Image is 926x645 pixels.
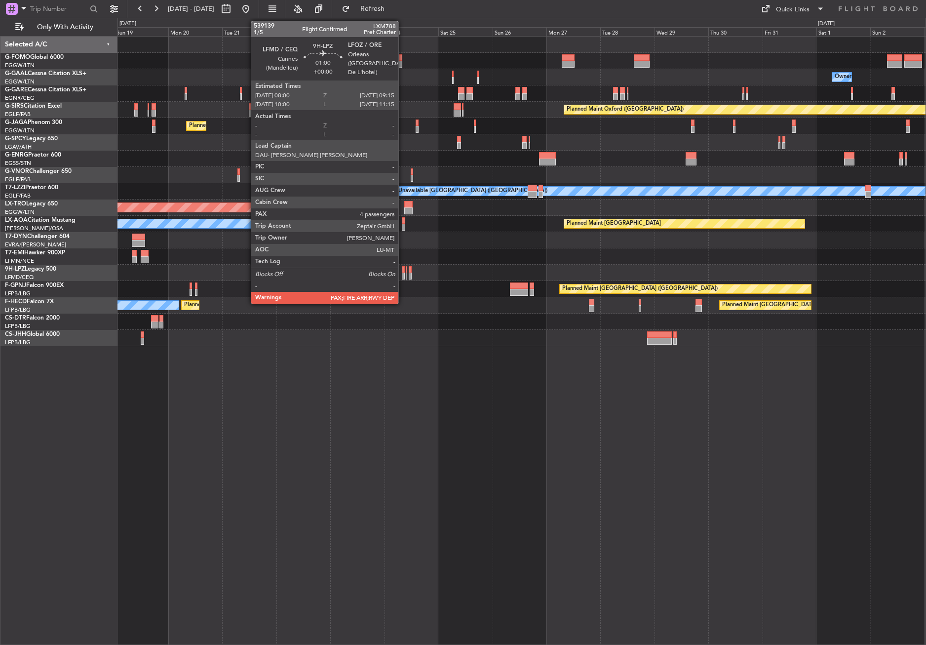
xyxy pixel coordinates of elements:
a: EGLF/FAB [5,176,31,183]
a: CS-JHHGlobal 6000 [5,331,60,337]
div: A/C Unavailable [GEOGRAPHIC_DATA] ([GEOGRAPHIC_DATA]) [387,184,547,199]
span: T7-LZZI [5,185,25,191]
a: LFPB/LBG [5,290,31,297]
span: F-GPNJ [5,282,26,288]
a: G-GARECessna Citation XLS+ [5,87,86,93]
div: Thu 23 [330,27,384,36]
span: G-VNOR [5,168,29,174]
button: Quick Links [756,1,829,17]
span: G-FOMO [5,54,30,60]
span: LX-AOA [5,217,28,223]
span: CS-DTR [5,315,26,321]
a: EGGW/LTN [5,78,35,85]
a: LGAV/ATH [5,143,32,151]
a: EVRA/[PERSON_NAME] [5,241,66,248]
div: Sat 1 [816,27,870,36]
a: T7-EMIHawker 900XP [5,250,65,256]
a: CS-DTRFalcon 2000 [5,315,60,321]
a: LX-AOACitation Mustang [5,217,76,223]
div: Tue 21 [222,27,276,36]
a: EGLF/FAB [5,111,31,118]
a: EGLF/FAB [5,192,31,200]
span: G-GAAL [5,71,28,77]
a: LFPB/LBG [5,306,31,314]
a: LX-TROLegacy 650 [5,201,58,207]
button: Refresh [337,1,396,17]
a: LFPB/LBG [5,322,31,330]
div: Planned Maint [GEOGRAPHIC_DATA] ([GEOGRAPHIC_DATA]) [562,282,718,296]
div: [DATE] [818,20,835,28]
span: T7-DYN [5,234,27,240]
a: LFMD/CEQ [5,274,34,281]
a: LFMN/NCE [5,257,34,265]
span: F-HECD [5,299,27,305]
a: EGGW/LTN [5,208,35,216]
span: Refresh [352,5,393,12]
a: G-JAGAPhenom 300 [5,120,62,125]
input: Trip Number [30,1,87,16]
span: T7-EMI [5,250,24,256]
div: Planned Maint [GEOGRAPHIC_DATA] [567,216,661,231]
div: Mon 27 [546,27,600,36]
div: Wed 22 [276,27,330,36]
span: CS-JHH [5,331,26,337]
span: Only With Activity [26,24,104,31]
div: Owner [835,70,851,84]
div: Tue 28 [600,27,654,36]
a: G-ENRGPraetor 600 [5,152,61,158]
div: Sun 26 [493,27,546,36]
div: Sun 2 [870,27,924,36]
a: F-HECDFalcon 7X [5,299,54,305]
span: [DATE] - [DATE] [168,4,214,13]
a: T7-DYNChallenger 604 [5,234,70,240]
div: Planned Maint [GEOGRAPHIC_DATA] ([GEOGRAPHIC_DATA]) [184,298,340,313]
div: Thu 30 [708,27,762,36]
div: Planned Maint [GEOGRAPHIC_DATA] ([GEOGRAPHIC_DATA]) [189,119,345,133]
a: 9H-LPZLegacy 500 [5,266,56,272]
a: G-SIRSCitation Excel [5,103,62,109]
a: T7-LZZIPraetor 600 [5,185,58,191]
div: Wed 29 [655,27,708,36]
button: Only With Activity [11,19,107,35]
div: Mon 20 [168,27,222,36]
span: G-GARE [5,87,28,93]
div: Sun 19 [115,27,168,36]
div: Fri 24 [385,27,438,36]
span: G-JAGA [5,120,28,125]
a: EGGW/LTN [5,62,35,69]
span: G-ENRG [5,152,28,158]
a: G-GAALCessna Citation XLS+ [5,71,86,77]
div: Planned Maint Oxford ([GEOGRAPHIC_DATA]) [567,102,684,117]
div: Fri 31 [763,27,816,36]
a: G-VNORChallenger 650 [5,168,72,174]
a: EGSS/STN [5,160,31,167]
span: 9H-LPZ [5,266,25,272]
span: G-SPCY [5,136,26,142]
div: Quick Links [776,5,810,15]
a: G-SPCYLegacy 650 [5,136,58,142]
a: EGGW/LTN [5,127,35,134]
a: G-FOMOGlobal 6000 [5,54,64,60]
a: EGNR/CEG [5,94,35,102]
span: LX-TRO [5,201,26,207]
div: [DATE] [119,20,136,28]
a: F-GPNJFalcon 900EX [5,282,64,288]
a: [PERSON_NAME]/QSA [5,225,63,232]
a: LFPB/LBG [5,339,31,346]
span: G-SIRS [5,103,24,109]
div: Planned Maint [GEOGRAPHIC_DATA] ([GEOGRAPHIC_DATA]) [722,298,878,313]
div: Sat 25 [438,27,492,36]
